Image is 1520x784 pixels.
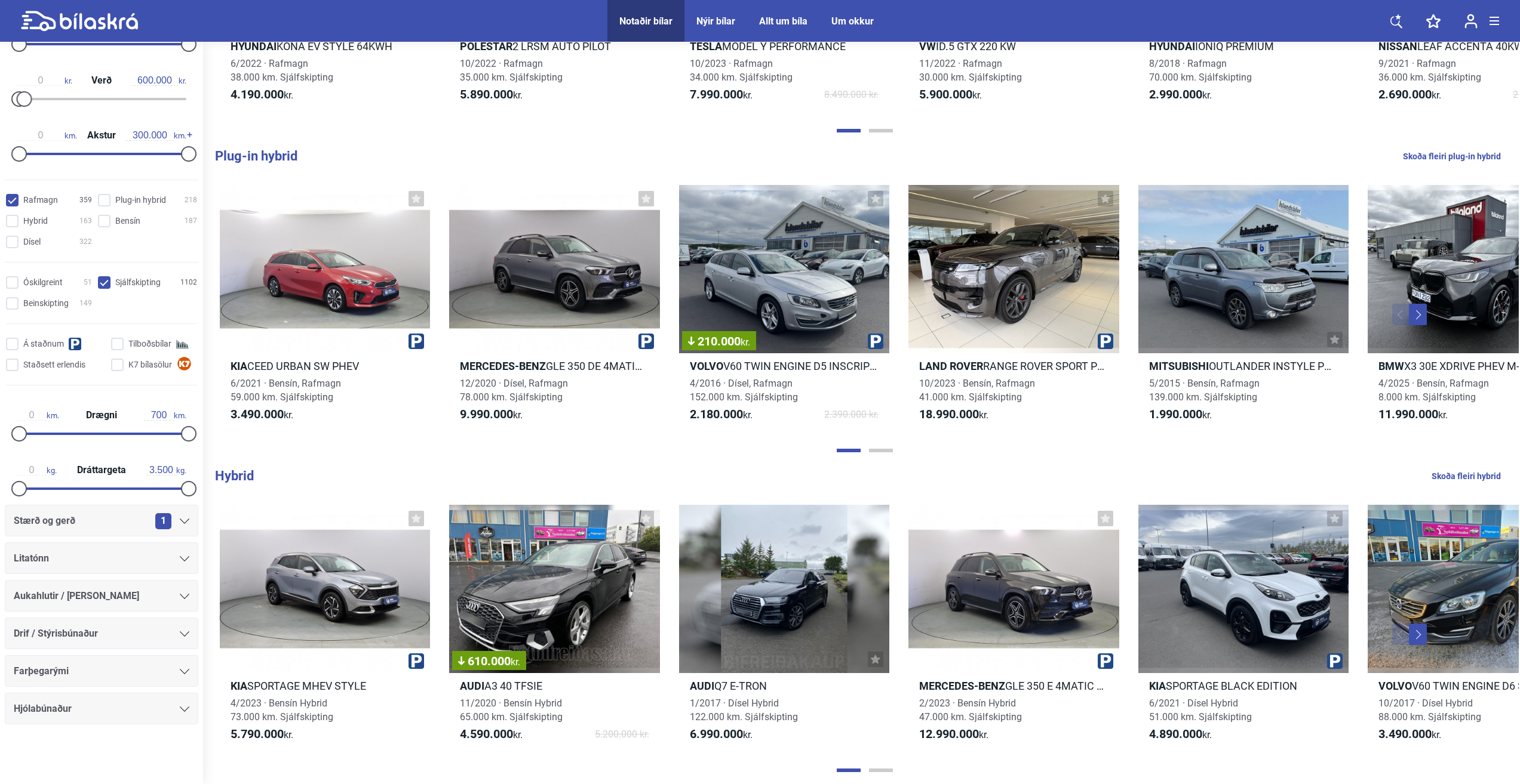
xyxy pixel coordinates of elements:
[460,40,512,53] b: Polestar
[1378,40,1417,53] b: Nissan
[231,407,284,421] b: 3.490.000
[1378,407,1438,421] b: 11.990.000
[231,727,293,742] span: kr.
[690,680,714,692] b: Audi
[1149,40,1195,53] b: Hyundai
[220,359,430,373] h2: CEED URBAN SW PHEV
[1464,14,1478,29] img: user-login.svg
[146,465,186,476] span: kg.
[215,149,297,163] b: Plug-in hybrid
[460,378,568,403] span: 12/2020 · Dísel, Rafmagn 78.000 km. Sjálfskipting
[837,768,861,772] button: Page 1
[155,513,171,529] span: 1
[690,88,753,102] span: kr.
[23,276,63,289] span: Óskilgreint
[690,58,793,83] span: 10/2023 · Rafmagn 34.000 km. Sjálfskipting
[79,215,92,227] span: 163
[690,408,753,422] span: kr.
[231,378,341,403] span: 6/2021 · Bensín, Rafmagn 59.000 km. Sjálfskipting
[231,727,284,741] b: 5.790.000
[23,215,48,227] span: Hybrid
[690,87,743,101] b: 7.990.000
[908,185,1119,433] a: Land RoverRANGE ROVER SPORT PHEV 460PS DYN SE10/2023 · Bensín, Rafmagn41.000 km. Sjálfskipting18....
[14,663,69,680] span: Farþegarými
[460,680,484,692] b: Audi
[460,727,513,741] b: 4.590.000
[23,194,58,206] span: Rafmagn
[919,87,972,101] b: 5.900.000
[88,76,115,85] span: Verð
[759,16,807,27] a: Allt um bíla
[824,88,879,102] span: 8.490.000 kr.
[231,58,333,83] span: 6/2022 · Rafmagn 38.000 km. Sjálfskipting
[511,656,520,668] span: kr.
[460,697,563,723] span: 11/2020 · Bensín Hybrid 65.000 km. Sjálfskipting
[115,194,166,206] span: Plug-in hybrid
[869,129,893,132] button: Page 2
[115,276,161,289] span: Sjálfskipting
[220,679,430,693] h2: SPORTAGE MHEV STYLE
[17,465,57,476] span: kg.
[690,360,723,372] b: Volvo
[919,727,988,742] span: kr.
[679,185,889,433] a: 210.000kr.VolvoV60 TWIN ENGINE D5 INSCRIPTION PHEV4/2016 · Dísel, Rafmagn152.000 km. Sjálfskiptin...
[919,360,983,372] b: Land Rover
[1378,727,1432,741] b: 3.490.000
[908,359,1119,373] h2: RANGE ROVER SPORT PHEV 460PS DYN SE
[919,697,1022,723] span: 2/2023 · Bensín Hybrid 47.000 km. Sjálfskipting
[908,505,1119,752] a: Mercedes-BenzGLE 350 E 4MATIC PROGRESSIVE2/2023 · Bensín Hybrid47.000 km. Sjálfskipting12.990.000kr.
[1138,359,1349,373] h2: OUTLANDER INSTYLE PHEV
[837,129,861,132] button: Page 1
[1392,304,1410,325] button: Previous
[919,88,982,102] span: kr.
[919,727,979,741] b: 12.990.000
[1149,680,1166,692] b: Kia
[1138,505,1349,752] a: KiaSPORTAGE BLACK EDITION6/2021 · Dísel Hybrid51.000 km. Sjálfskipting4.890.000kr.
[74,465,129,475] span: Dráttargeta
[919,680,1005,692] b: Mercedes-Benz
[460,727,523,742] span: kr.
[919,378,1035,403] span: 10/2023 · Bensín, Rafmagn 41.000 km. Sjálfskipting
[460,88,523,102] span: kr.
[23,359,85,371] span: Staðsett erlendis
[449,505,659,752] a: 610.000kr.AudiA3 40 TFSIE11/2020 · Bensín Hybrid65.000 km. Sjálfskipting4.590.000kr.5.200.000 kr.
[180,276,197,289] span: 1102
[831,16,874,27] a: Um okkur
[449,679,659,693] h2: A3 40 TFSIE
[869,449,893,452] button: Page 2
[231,88,293,102] span: kr.
[115,215,140,227] span: Bensín
[231,408,293,422] span: kr.
[23,236,41,248] span: Dísel
[1149,727,1202,741] b: 4.890.000
[220,39,430,53] h2: KONA EV STYLE 64KWH
[679,505,889,752] a: AudiQ7 E-TRON1/2017 · Dísel Hybrid122.000 km. Sjálfskipting6.990.000kr.
[919,408,988,422] span: kr.
[449,359,659,373] h2: GLE 350 DE 4MATIC PROGRESSIVE
[460,58,563,83] span: 10/2022 · Rafmagn 35.000 km. Sjálfskipting
[1138,39,1349,53] h2: IONIQ PREMIUM
[1138,185,1349,433] a: MitsubishiOUTLANDER INSTYLE PHEV5/2015 · Bensín, Rafmagn139.000 km. Sjálfskipting1.990.000kr.
[919,407,979,421] b: 18.990.000
[1149,58,1252,83] span: 8/2018 · Rafmagn 70.000 km. Sjálfskipting
[908,39,1119,53] h2: ID.5 GTX 220 KW
[231,680,247,692] b: Kia
[14,550,49,567] span: Litatónn
[690,727,753,742] span: kr.
[869,768,893,772] button: Page 2
[1378,408,1448,422] span: kr.
[185,194,197,206] span: 218
[79,194,92,206] span: 359
[690,40,722,53] b: Tesla
[14,700,72,717] span: Hjólabúnaður
[460,87,513,101] b: 5.890.000
[1378,680,1412,692] b: Volvo
[824,408,879,422] span: 2.390.000 kr.
[231,697,333,723] span: 4/2023 · Bensín Hybrid 73.000 km. Sjálfskipting
[79,297,92,310] span: 149
[919,58,1022,83] span: 11/2022 · Rafmagn 30.000 km. Sjálfskipting
[1149,87,1202,101] b: 2.990.000
[1378,87,1432,101] b: 2.690.000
